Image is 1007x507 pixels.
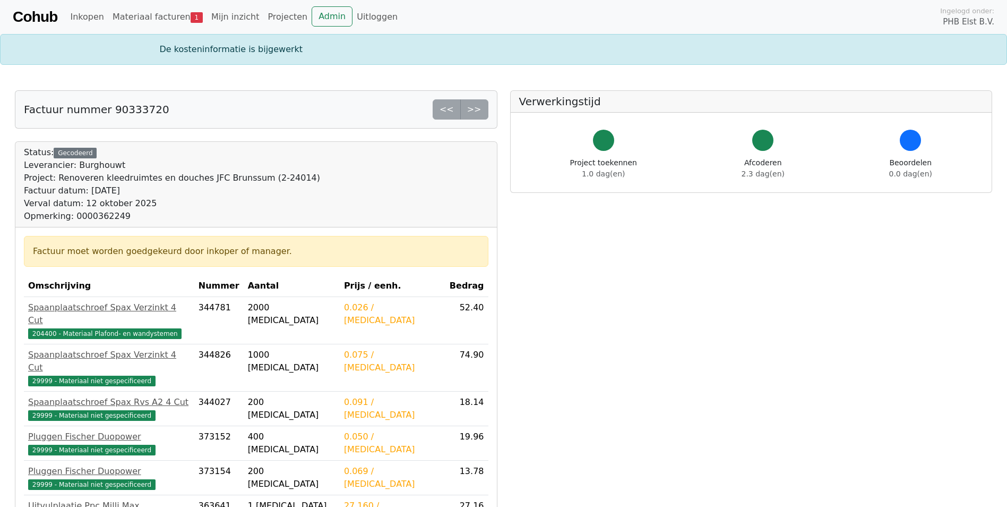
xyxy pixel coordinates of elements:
[352,6,402,28] a: Uitloggen
[519,95,984,108] h5: Verwerkingstijd
[248,349,335,374] div: 1000 [MEDICAL_DATA]
[445,344,488,392] td: 74.90
[24,172,320,184] div: Project: Renoveren kleedruimtes en douches JFC Brunssum (2-24014)
[54,148,97,158] div: Gecodeerd
[24,184,320,197] div: Factuur datum: [DATE]
[28,465,190,491] a: Pluggen Fischer Duopower29999 - Materiaal niet gespecificeerd
[24,159,320,172] div: Leverancier: Burghouwt
[194,344,244,392] td: 344826
[889,170,932,178] span: 0.0 dag(en)
[889,157,932,180] div: Beoordelen
[28,328,182,339] span: 204400 - Materiaal Plafond- en wandystemen
[28,376,156,386] span: 29999 - Materiaal niet gespecificeerd
[28,430,190,443] div: Pluggen Fischer Duopower
[194,461,244,495] td: 373154
[28,465,190,478] div: Pluggen Fischer Duopower
[28,430,190,456] a: Pluggen Fischer Duopower29999 - Materiaal niet gespecificeerd
[28,301,190,340] a: Spaanplaatschroef Spax Verzinkt 4 Cut204400 - Materiaal Plafond- en wandystemen
[153,43,854,56] div: De kosteninformatie is bijgewerkt
[248,301,335,327] div: 2000 [MEDICAL_DATA]
[344,465,441,491] div: 0.069 / [MEDICAL_DATA]
[28,479,156,490] span: 29999 - Materiaal niet gespecificeerd
[207,6,264,28] a: Mijn inzicht
[194,426,244,461] td: 373152
[940,6,994,16] span: Ingelogd onder:
[263,6,312,28] a: Projecten
[24,210,320,223] div: Opmerking: 0000362249
[194,392,244,426] td: 344027
[742,170,785,178] span: 2.3 dag(en)
[191,12,203,23] span: 1
[248,465,335,491] div: 200 [MEDICAL_DATA]
[28,396,190,409] div: Spaanplaatschroef Spax Rvs A2 4 Cut
[570,157,637,180] div: Project toekennen
[312,6,352,27] a: Admin
[194,275,244,297] th: Nummer
[445,426,488,461] td: 19.96
[344,430,441,456] div: 0.050 / [MEDICAL_DATA]
[742,157,785,180] div: Afcoderen
[344,349,441,374] div: 0.075 / [MEDICAL_DATA]
[340,275,445,297] th: Prijs / eenh.
[24,103,169,116] h5: Factuur nummer 90333720
[13,4,57,30] a: Cohub
[344,396,441,421] div: 0.091 / [MEDICAL_DATA]
[28,301,190,327] div: Spaanplaatschroef Spax Verzinkt 4 Cut
[248,396,335,421] div: 200 [MEDICAL_DATA]
[33,245,479,258] div: Factuur moet worden goedgekeurd door inkoper of manager.
[66,6,108,28] a: Inkopen
[248,430,335,456] div: 400 [MEDICAL_DATA]
[445,461,488,495] td: 13.78
[24,197,320,210] div: Verval datum: 12 oktober 2025
[28,410,156,421] span: 29999 - Materiaal niet gespecificeerd
[108,6,207,28] a: Materiaal facturen1
[445,392,488,426] td: 18.14
[943,16,994,28] span: PHB Elst B.V.
[344,301,441,327] div: 0.026 / [MEDICAL_DATA]
[194,297,244,344] td: 344781
[244,275,340,297] th: Aantal
[28,349,190,374] div: Spaanplaatschroef Spax Verzinkt 4 Cut
[28,396,190,421] a: Spaanplaatschroef Spax Rvs A2 4 Cut29999 - Materiaal niet gespecificeerd
[24,275,194,297] th: Omschrijving
[24,146,320,223] div: Status:
[28,445,156,455] span: 29999 - Materiaal niet gespecificeerd
[445,297,488,344] td: 52.40
[28,349,190,387] a: Spaanplaatschroef Spax Verzinkt 4 Cut29999 - Materiaal niet gespecificeerd
[445,275,488,297] th: Bedrag
[582,170,625,178] span: 1.0 dag(en)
